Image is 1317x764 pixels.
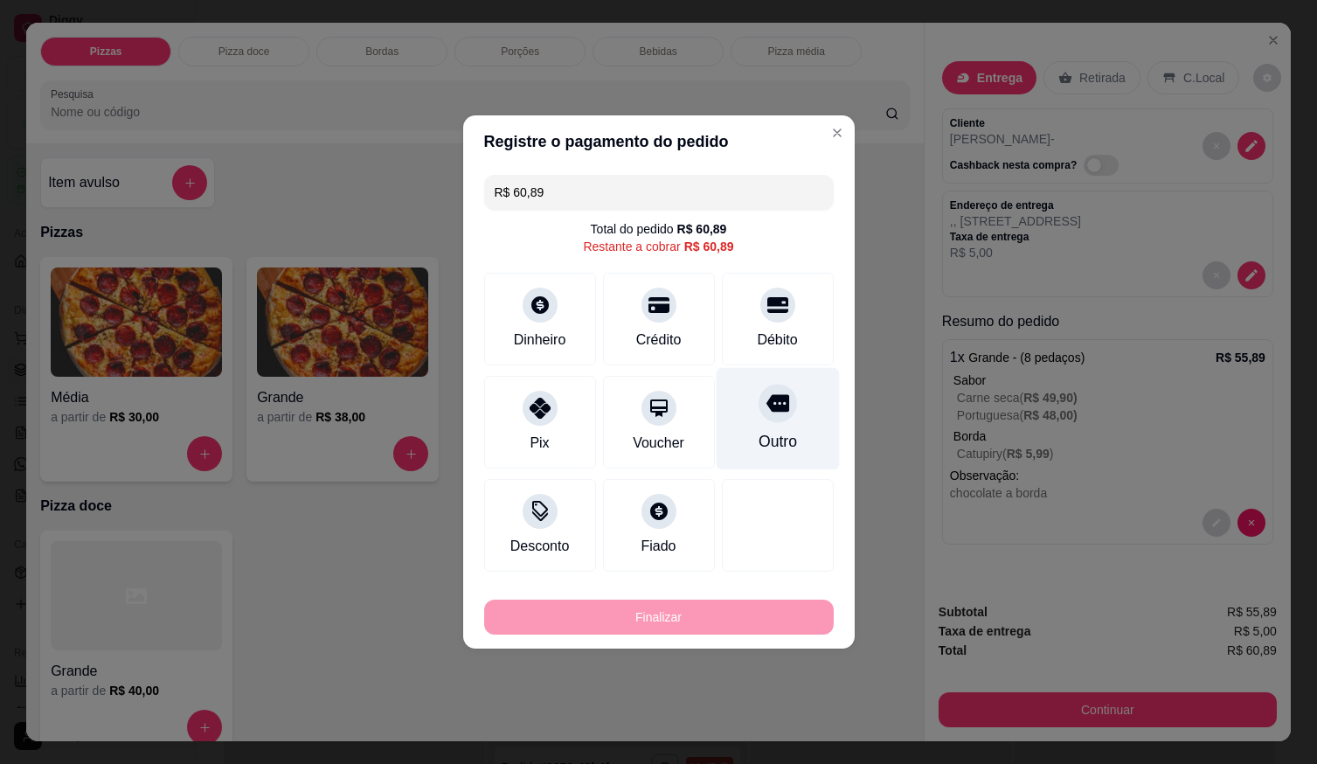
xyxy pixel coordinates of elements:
[757,330,797,351] div: Débito
[758,430,796,453] div: Outro
[510,536,570,557] div: Desconto
[583,238,733,255] div: Restante a cobrar
[530,433,549,454] div: Pix
[514,330,566,351] div: Dinheiro
[641,536,676,557] div: Fiado
[636,330,682,351] div: Crédito
[633,433,684,454] div: Voucher
[495,175,823,210] input: Ex.: hambúrguer de cordeiro
[463,115,855,168] header: Registre o pagamento do pedido
[684,238,734,255] div: R$ 60,89
[823,119,851,147] button: Close
[677,220,727,238] div: R$ 60,89
[591,220,727,238] div: Total do pedido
